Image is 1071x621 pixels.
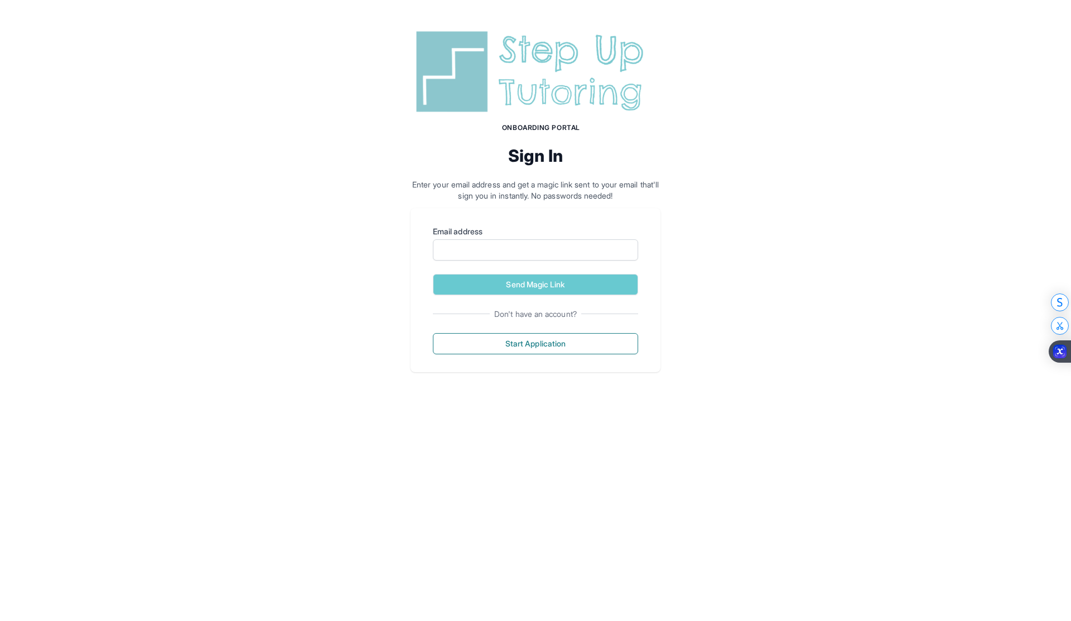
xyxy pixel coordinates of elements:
[433,226,638,237] label: Email address
[433,274,638,295] button: Send Magic Link
[433,333,638,354] button: Start Application
[411,146,660,166] h2: Sign In
[411,179,660,201] p: Enter your email address and get a magic link sent to your email that'll sign you in instantly. N...
[411,27,660,117] img: Step Up Tutoring horizontal logo
[422,123,660,132] h1: Onboarding Portal
[490,309,581,320] span: Don't have an account?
